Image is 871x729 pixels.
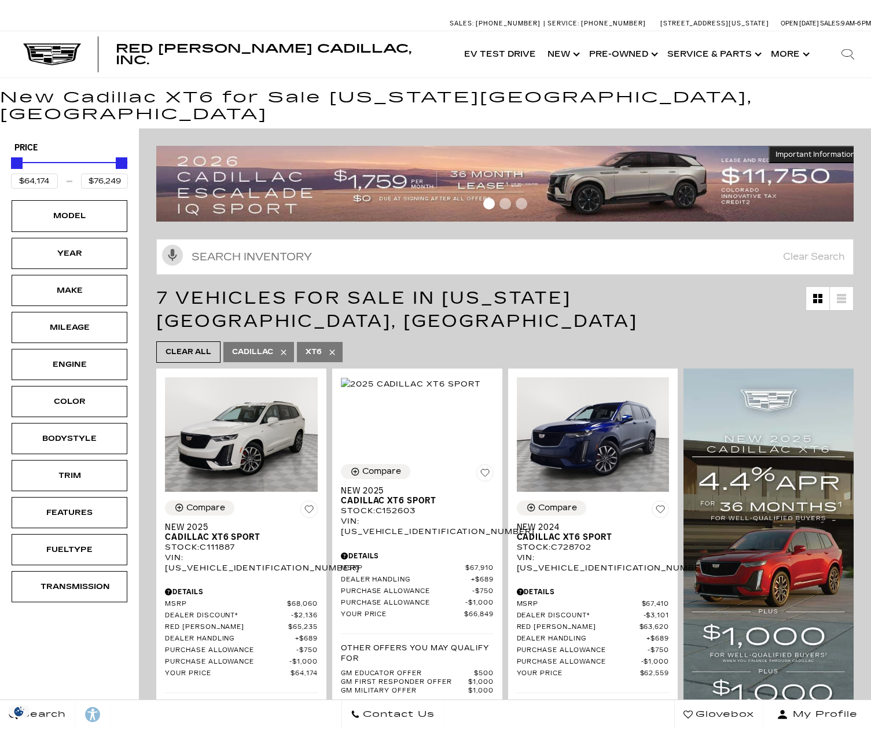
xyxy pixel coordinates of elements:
span: Service: [547,20,579,27]
div: Stock : C111887 [165,542,318,553]
a: Purchase Allowance $1,000 [165,658,318,667]
span: Sales: [450,20,474,27]
span: Dealer Discount* [165,612,291,620]
button: Open user profile menu [763,700,871,729]
p: Other Offers You May Qualify For [341,643,494,664]
span: $750 [472,587,494,596]
span: Purchase Allowance [165,646,296,655]
span: [PHONE_NUMBER] [581,20,646,27]
a: Your Price $64,174 [165,669,318,678]
span: My Profile [788,706,858,723]
img: 2025 Cadillac XT6 Sport [341,378,481,391]
div: EngineEngine [12,349,127,380]
input: Minimum [11,174,58,189]
div: FeaturesFeatures [12,497,127,528]
a: Dealer Handling $689 [341,576,494,584]
span: Cadillac XT6 Sport [165,532,309,542]
div: Pricing Details - New 2025 Cadillac XT6 Sport [165,587,318,597]
span: Open [DATE] [781,20,819,27]
span: MSRP [517,600,642,609]
img: 2025 Cadillac XT6 Sport [165,377,318,492]
span: $62,559 [640,669,670,678]
span: Cadillac [232,345,273,359]
a: Purchase Allowance $750 [341,587,494,596]
a: GM First Responder Offer $1,000 [341,678,494,687]
span: Red [PERSON_NAME] Cadillac, Inc. [116,42,411,67]
span: Purchase Allowance [165,658,289,667]
span: $66,849 [464,610,494,619]
div: Price [11,153,128,189]
div: Model [41,209,98,222]
div: ColorColor [12,386,127,417]
a: Contact Us [341,700,444,729]
a: New 2025Cadillac XT6 Sport [341,486,494,506]
span: Red [PERSON_NAME] [165,623,288,632]
span: Important Information [776,150,855,159]
a: Dealer Handling $689 [165,635,318,643]
a: Red [PERSON_NAME] $65,235 [165,623,318,632]
span: $67,410 [642,600,670,609]
div: Engine [41,358,98,371]
a: Dealer Discount* $2,136 [165,612,318,620]
a: Service: [PHONE_NUMBER] [543,20,649,27]
span: Dealer Discount* [517,612,644,620]
span: $65,235 [288,623,318,632]
span: Purchase Allowance [517,646,648,655]
span: Clear All [166,345,211,359]
div: MileageMileage [12,312,127,343]
a: Purchase Allowance $750 [165,646,318,655]
div: Year [41,247,98,260]
span: $1,000 [289,658,318,667]
input: Search Inventory [156,239,854,275]
button: Compare Vehicle [341,464,410,479]
a: MSRP $68,060 [165,600,318,609]
span: Search [18,706,66,723]
svg: Click to toggle on voice search [162,245,183,266]
span: Your Price [517,669,640,678]
a: Sales: [PHONE_NUMBER] [450,20,543,27]
span: New 2025 [165,522,309,532]
button: Important Information [769,146,862,163]
a: Your Price $62,559 [517,669,670,678]
span: MSRP [165,600,287,609]
div: BodystyleBodystyle [12,423,127,454]
span: GM First Responder Offer [341,678,468,687]
span: Go to slide 1 [483,198,495,209]
div: Minimum Price [11,157,23,169]
a: Purchase Allowance $1,000 [341,599,494,607]
div: TransmissionTransmission [12,571,127,602]
span: Cadillac XT6 Sport [517,532,661,542]
a: Cadillac Dark Logo with Cadillac White Text [23,43,81,65]
a: Dealer Handling $689 [517,635,670,643]
a: MSRP $67,910 [341,564,494,573]
a: Red [PERSON_NAME] Cadillac, Inc. [116,43,447,66]
a: GM Educator Offer $500 [341,669,494,678]
div: Transmission [41,580,98,593]
div: MakeMake [12,275,127,306]
img: 2509-September-FOM-Escalade-IQ-Lease9 [156,146,862,222]
a: New [542,31,583,78]
a: [STREET_ADDRESS][US_STATE] [660,20,769,27]
span: $689 [646,635,669,643]
div: Features [41,506,98,519]
div: Trim [41,469,98,482]
span: $750 [296,646,318,655]
span: Go to slide 3 [516,198,527,209]
a: GM Military Offer $1,000 [341,687,494,695]
div: FueltypeFueltype [12,534,127,565]
div: Stock : C728702 [517,542,670,553]
span: Contact Us [360,706,435,723]
span: $2,136 [291,612,318,620]
a: Your Price $66,849 [341,610,494,619]
span: Your Price [341,610,464,619]
span: 9 AM-6 PM [841,20,871,27]
div: Pricing Details - New 2024 Cadillac XT6 Sport [517,587,670,597]
button: Compare Vehicle [517,500,586,516]
span: $63,620 [640,623,670,632]
button: Compare Vehicle [165,500,234,516]
section: Click to Open Cookie Consent Modal [6,705,32,717]
span: Purchase Allowance [341,599,465,607]
div: Compare [362,466,401,477]
a: Dealer Discount* $3,101 [517,612,670,620]
span: $750 [648,646,669,655]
